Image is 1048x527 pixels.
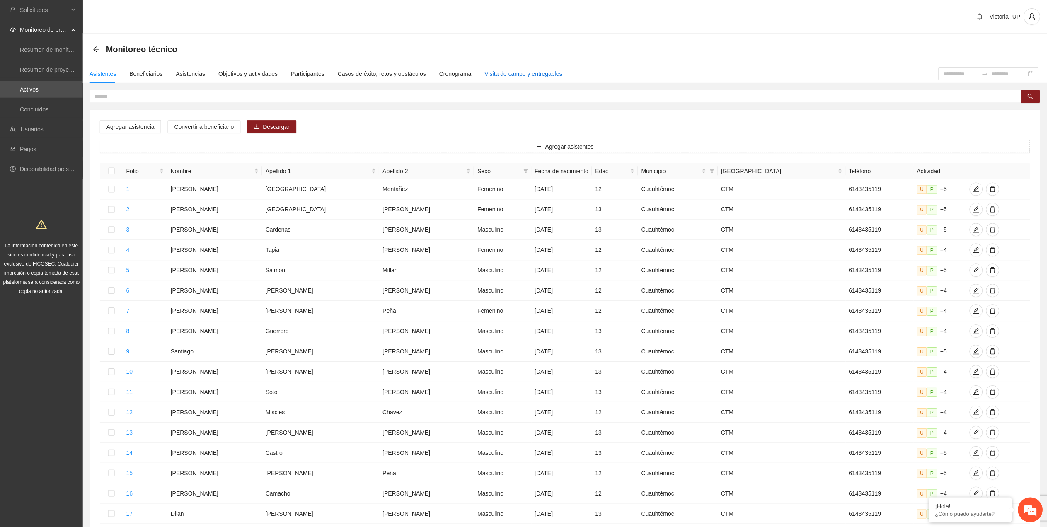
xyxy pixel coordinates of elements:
[971,345,984,358] button: edit
[167,179,262,200] td: [PERSON_NAME]
[928,266,938,276] span: P
[176,69,206,78] div: Asistencias
[93,46,99,53] span: arrow-left
[48,111,114,194] span: Estamos en línea.
[987,406,1000,419] button: delete
[971,206,983,213] span: edit
[719,362,847,382] td: CTM
[593,362,639,382] td: 13
[971,470,983,477] span: edit
[987,288,1000,294] span: delete
[847,179,915,200] td: 6143435119
[915,301,967,322] td: +4
[380,362,474,382] td: [PERSON_NAME]
[987,365,1000,379] button: delete
[915,163,967,179] th: Actividad
[126,389,133,396] a: 11
[93,46,99,53] div: Back
[593,281,639,301] td: 12
[266,167,370,176] span: Apellido 1
[719,342,847,362] td: CTM
[928,287,938,296] span: P
[593,382,639,403] td: 13
[383,167,465,176] span: Apellido 2
[262,220,380,240] td: Cardenas
[380,163,474,179] th: Apellido 2
[593,200,639,220] td: 13
[126,288,130,294] a: 6
[971,308,983,314] span: edit
[719,163,847,179] th: Colonia
[719,220,847,240] td: CTM
[10,27,16,33] span: eye
[130,69,163,78] div: Beneficiarios
[126,348,130,355] a: 9
[987,244,1000,257] button: delete
[847,362,915,382] td: 6143435119
[918,409,928,418] span: U
[262,322,380,342] td: Guerrero
[918,327,928,336] span: U
[971,491,983,497] span: edit
[167,362,262,382] td: [PERSON_NAME]
[987,491,1000,497] span: delete
[928,388,938,397] span: P
[928,327,938,336] span: P
[90,69,116,78] div: Asistentes
[532,240,593,261] td: [DATE]
[847,301,915,322] td: 6143435119
[987,305,1000,318] button: delete
[971,389,983,396] span: edit
[719,261,847,281] td: CTM
[971,288,983,294] span: edit
[167,240,262,261] td: [PERSON_NAME]
[987,206,1000,213] span: delete
[987,386,1000,399] button: delete
[974,10,987,23] button: bell
[593,423,639,443] td: 13
[338,69,426,78] div: Casos de éxito, retos y obstáculos
[719,281,847,301] td: CTM
[262,382,380,403] td: Soto
[20,22,69,38] span: Monitoreo de proyectos
[167,281,262,301] td: [PERSON_NAME]
[987,264,1000,277] button: delete
[126,328,130,335] a: 8
[474,342,532,362] td: Masculino
[126,491,133,497] a: 16
[719,382,847,403] td: CTM
[126,369,133,375] a: 10
[593,261,639,281] td: 12
[987,345,1000,358] button: delete
[639,261,719,281] td: Cuauhtémoc
[126,247,130,254] a: 4
[532,382,593,403] td: [DATE]
[847,200,915,220] td: 6143435119
[928,348,938,357] span: P
[126,308,130,314] a: 7
[593,179,639,200] td: 12
[136,4,156,24] div: Minimizar ventana de chat en vivo
[918,388,928,397] span: U
[915,200,967,220] td: +5
[126,430,133,436] a: 13
[971,203,984,216] button: edit
[971,305,984,318] button: edit
[20,146,36,152] a: Pagos
[167,220,262,240] td: [PERSON_NAME]
[987,247,1000,254] span: delete
[167,403,262,423] td: [PERSON_NAME]
[380,322,474,342] td: [PERSON_NAME]
[262,342,380,362] td: [PERSON_NAME]
[380,301,474,322] td: Peña
[167,163,262,179] th: Nombre
[971,264,984,277] button: edit
[928,409,938,418] span: P
[971,247,983,254] span: edit
[219,69,278,78] div: Objetivos y actividades
[987,426,1000,440] button: delete
[971,386,984,399] button: edit
[262,281,380,301] td: [PERSON_NAME]
[593,220,639,240] td: 13
[247,120,297,133] button: downloadDescargar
